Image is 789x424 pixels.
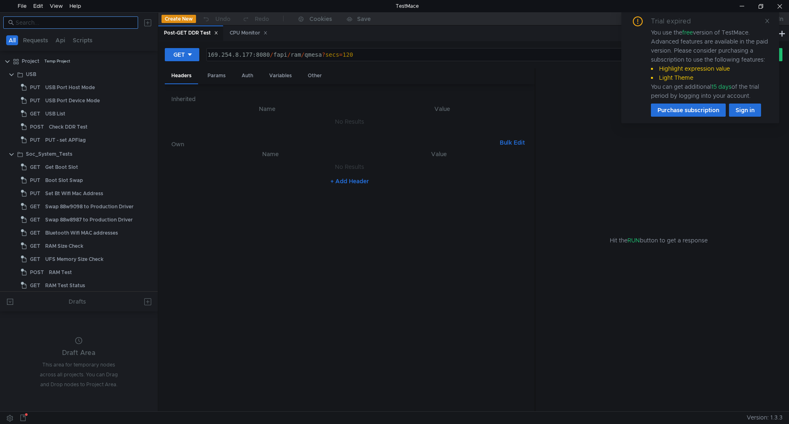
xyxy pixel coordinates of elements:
nz-embed-empty: No Results [335,163,364,171]
button: Api [53,35,68,45]
div: GET [173,50,185,59]
span: GET [30,108,40,120]
span: Version: 1.3.3 [747,412,782,424]
div: Boot Slot Swap [45,174,83,187]
span: GET [30,214,40,226]
div: Post-GET DDR Test [164,29,218,37]
div: Trial expired [651,16,701,26]
div: Set Bt Wifi Mac Address [45,187,103,200]
div: Project [22,55,39,67]
button: GET [165,48,199,61]
div: USB [26,68,36,81]
span: PUT [30,187,40,200]
span: 15 days [711,83,731,90]
div: Variables [263,68,298,83]
button: Sign in [729,104,761,117]
div: Redo [255,14,269,24]
div: Cookies [309,14,332,24]
button: Requests [21,35,51,45]
li: Highlight expression value [651,64,769,73]
span: GET [30,161,40,173]
button: + Add Header [327,176,372,186]
span: GET [30,253,40,265]
div: RAM Test Status [45,279,85,292]
div: USB Port Host Mode [45,81,95,94]
h6: Own [171,139,496,149]
button: Undo [196,13,236,25]
div: Params [201,68,232,83]
div: Auth [235,68,260,83]
div: Undo [215,14,231,24]
div: RAM Size Check [45,240,83,252]
div: Other [301,68,328,83]
button: Scripts [70,35,95,45]
div: You can get additional of the trial period by logging into your account. [651,82,769,100]
span: free [682,29,693,36]
div: Drafts [69,297,86,306]
span: GET [30,200,40,213]
span: GET [30,279,40,292]
div: Get Boot Slot [45,161,78,173]
div: Swap 88w9098 to Production Driver [45,200,134,213]
input: Search... [16,18,133,27]
div: UFS Memory Size Check [45,253,104,265]
button: All [6,35,18,45]
button: Purchase subscription [651,104,726,117]
button: Bulk Edit [496,138,528,147]
div: Save [357,16,371,22]
th: Value [356,149,521,159]
button: Create New [161,15,196,23]
span: GET [30,240,40,252]
div: Check DDR Test [49,121,88,133]
div: You use the version of TestMace. Advanced features are available in the paid version. Please cons... [651,28,769,100]
span: Hit the button to get a response [610,236,708,245]
th: Value [356,104,528,114]
span: PUT [30,81,40,94]
div: USB List [45,108,65,120]
li: Light Theme [651,73,769,82]
span: POST [30,121,44,133]
div: Soc_System_Tests [26,148,72,160]
th: Name [178,104,356,114]
div: Swap 88w8987 to Production Driver [45,214,133,226]
th: Name [185,149,356,159]
span: PUT [30,174,40,187]
nz-embed-empty: No Results [335,118,364,125]
button: Redo [236,13,275,25]
span: RUN [628,237,640,244]
div: Temp Project [44,55,70,67]
div: USB Port Device Mode [45,94,100,107]
div: Bluetooth Wifi MAC addresses [45,227,118,239]
h6: Inherited [171,94,528,104]
div: Headers [165,68,198,84]
div: PUT - set APFlag [45,134,86,146]
div: RAM Test [49,266,72,279]
span: PUT [30,94,40,107]
span: GET [30,227,40,239]
span: PUT [30,134,40,146]
div: CPU Monitor [230,29,268,37]
span: POST [30,266,44,279]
